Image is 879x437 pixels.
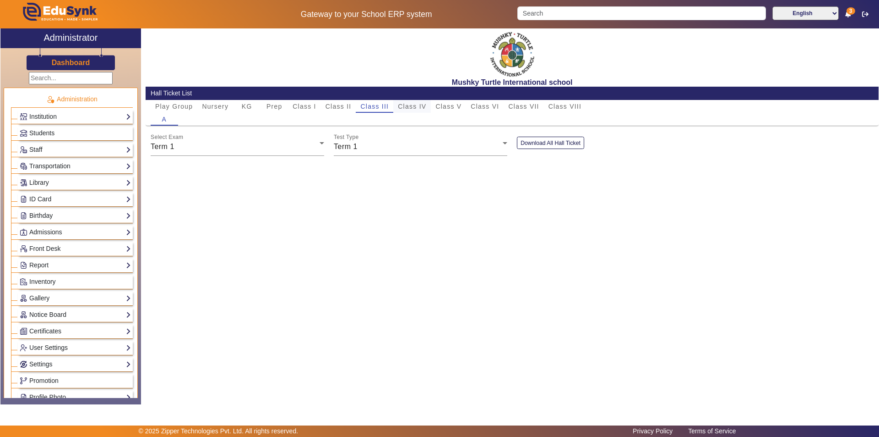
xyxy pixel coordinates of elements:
[334,134,359,140] mat-label: Test Type
[266,103,282,110] span: Prep
[326,103,352,110] span: Class II
[242,103,252,110] span: KG
[20,277,131,287] a: Inventory
[162,116,167,122] span: A
[435,103,461,110] span: Class V
[293,103,316,110] span: Class I
[52,58,90,67] h3: Dashboard
[155,103,193,110] span: Play Group
[151,134,183,140] mat-label: Select Exam
[139,426,298,436] p: © 2025 Zipper Technologies Pvt. Ltd. All rights reserved.
[489,31,535,78] img: f2cfa3ea-8c3d-4776-b57d-4b8cb03411bc
[517,6,765,20] input: Search
[20,130,27,137] img: Students.png
[360,103,389,110] span: Class III
[398,103,426,110] span: Class IV
[151,143,174,150] span: Term 1
[628,425,677,437] a: Privacy Policy
[29,377,59,384] span: Promotion
[29,278,56,285] span: Inventory
[20,128,131,138] a: Students
[508,103,539,110] span: Class VII
[151,89,874,98] div: Hall Ticket List
[29,129,54,137] span: Students
[11,94,133,104] p: Administration
[548,103,581,110] span: Class VIII
[29,72,113,84] input: Search...
[225,10,508,19] h5: Gateway to your School ERP system
[46,95,54,104] img: Administration.png
[684,425,740,437] a: Terms of Service
[0,28,141,48] a: Administrator
[20,376,131,386] a: Promotion
[146,78,879,87] h2: Mushky Turtle International school
[51,58,91,67] a: Dashboard
[471,103,499,110] span: Class VI
[334,143,358,150] span: Term 1
[846,7,855,15] span: 3
[44,32,98,43] h2: Administrator
[517,137,584,149] button: Download All Hall Ticket
[20,377,27,384] img: Branchoperations.png
[202,103,228,110] span: Nursery
[20,278,27,285] img: Inventory.png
